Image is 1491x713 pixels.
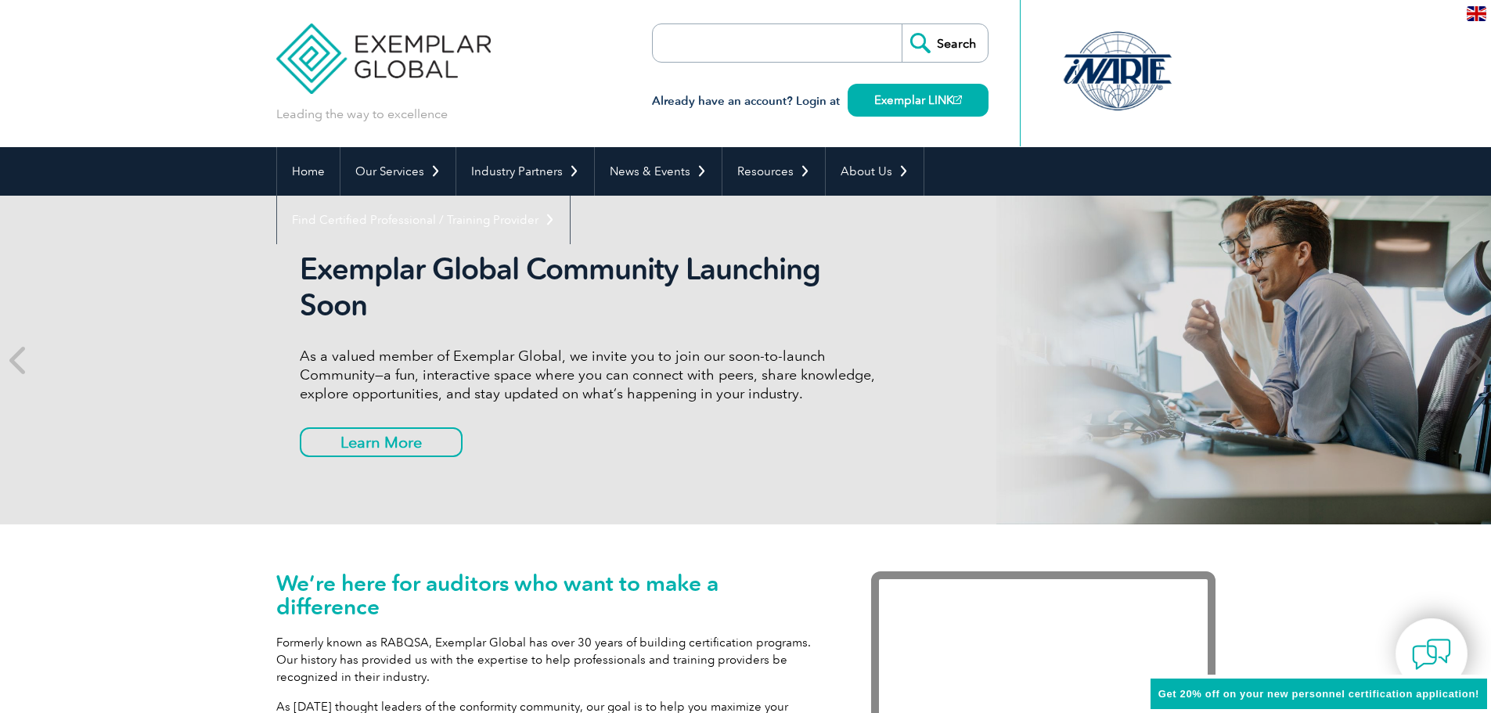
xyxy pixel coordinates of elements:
[826,147,924,196] a: About Us
[1158,688,1479,700] span: Get 20% off on your new personnel certification application!
[276,106,448,123] p: Leading the way to excellence
[456,147,594,196] a: Industry Partners
[300,427,463,457] a: Learn More
[652,92,989,111] h3: Already have an account? Login at
[1467,6,1486,21] img: en
[902,24,988,62] input: Search
[276,571,824,618] h1: We’re here for auditors who want to make a difference
[1412,635,1451,674] img: contact-chat.png
[300,251,887,323] h2: Exemplar Global Community Launching Soon
[953,95,962,104] img: open_square.png
[848,84,989,117] a: Exemplar LINK
[722,147,825,196] a: Resources
[277,196,570,244] a: Find Certified Professional / Training Provider
[277,147,340,196] a: Home
[300,347,887,403] p: As a valued member of Exemplar Global, we invite you to join our soon-to-launch Community—a fun, ...
[340,147,456,196] a: Our Services
[595,147,722,196] a: News & Events
[276,634,824,686] p: Formerly known as RABQSA, Exemplar Global has over 30 years of building certification programs. O...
